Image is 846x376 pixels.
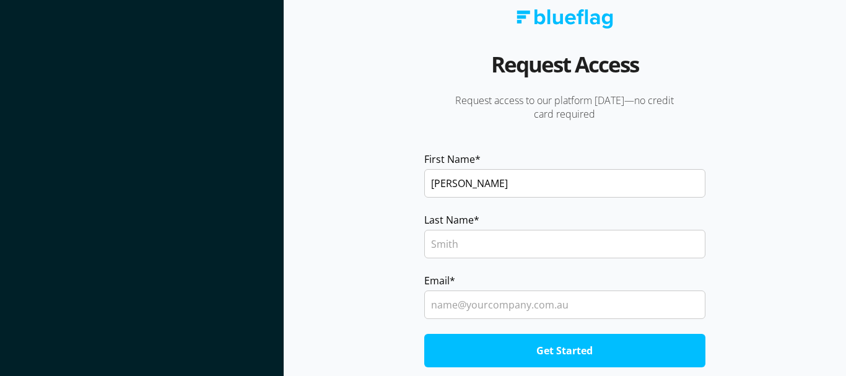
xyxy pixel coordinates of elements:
[424,169,705,198] input: John
[424,291,705,319] input: name@yourcompany.com.au
[424,212,474,227] span: Last Name
[517,9,613,28] img: Blue Flag logo
[424,230,705,258] input: Smith
[424,94,705,121] p: Request access to our platform [DATE]—no credit card required
[424,273,450,288] span: Email
[491,47,639,94] h2: Request Access
[424,152,475,167] span: First Name
[424,334,705,367] input: Get Started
